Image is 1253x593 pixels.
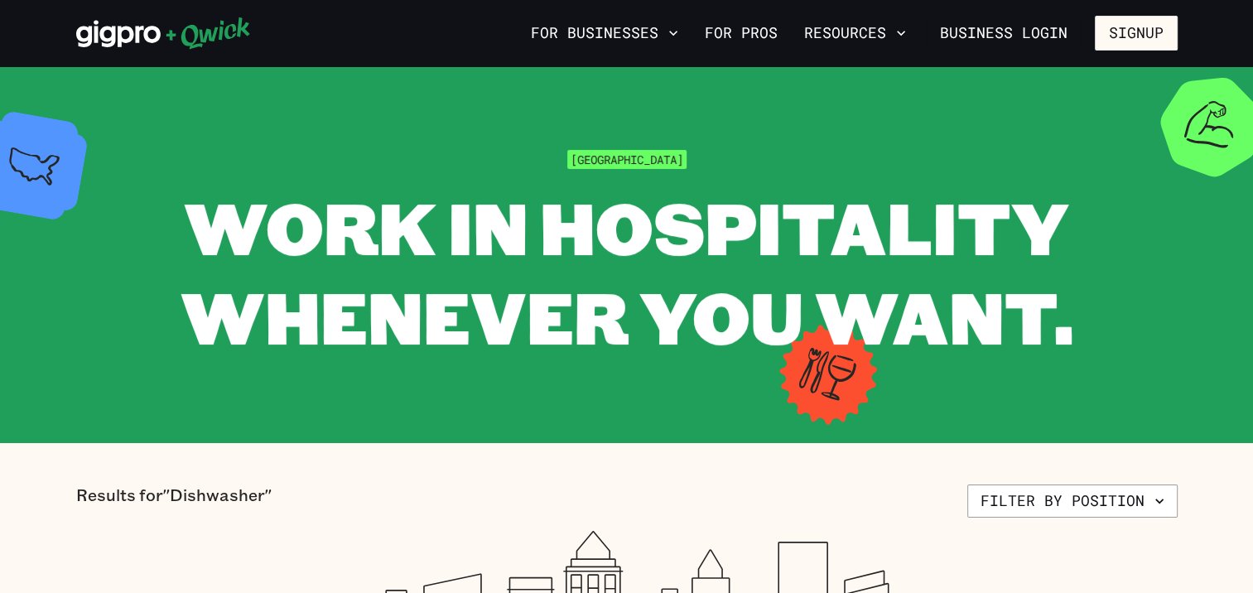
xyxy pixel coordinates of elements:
[567,150,687,169] span: [GEOGRAPHIC_DATA]
[698,19,784,47] a: For Pros
[524,19,685,47] button: For Businesses
[798,19,913,47] button: Resources
[181,179,1073,364] span: WORK IN HOSPITALITY WHENEVER YOU WANT.
[967,485,1178,518] button: Filter by position
[926,16,1082,51] a: Business Login
[1095,16,1178,51] button: Signup
[76,485,272,518] p: Results for "Dishwasher"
